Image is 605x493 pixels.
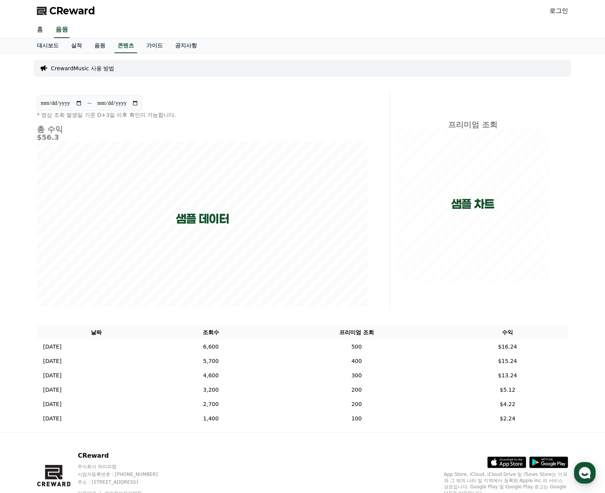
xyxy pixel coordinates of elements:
td: 100 [266,411,447,426]
a: 콘텐츠 [115,38,137,53]
a: 설정 [100,246,149,266]
h4: 총 수익 [37,125,368,134]
td: 200 [266,397,447,411]
td: $15.24 [447,354,568,368]
a: 로그인 [549,6,568,16]
th: 프리미엄 조회 [266,325,447,340]
a: 음원 [54,22,70,38]
td: 400 [266,354,447,368]
p: ~ [87,99,92,108]
th: 조회수 [156,325,266,340]
p: [DATE] [43,400,61,408]
td: 3,200 [156,383,266,397]
h5: $56.3 [37,134,368,141]
p: [DATE] [43,343,61,351]
td: $2.24 [447,411,568,426]
p: [DATE] [43,386,61,394]
a: 홈 [2,246,51,266]
td: $4.22 [447,397,568,411]
a: 실적 [65,38,88,53]
td: $16.24 [447,340,568,354]
td: 5,700 [156,354,266,368]
p: [DATE] [43,415,61,423]
td: 2,700 [156,397,266,411]
p: [DATE] [43,357,61,365]
a: 홈 [31,22,49,38]
span: 홈 [24,258,29,264]
span: CReward [49,5,95,17]
td: 4,600 [156,368,266,383]
a: 대시보드 [31,38,65,53]
span: 대화 [71,258,80,264]
span: 설정 [120,258,129,264]
td: $13.24 [447,368,568,383]
p: * 영상 조회 발생일 기준 D+3일 이후 확인이 가능합니다. [37,111,368,119]
p: 샘플 차트 [451,197,494,211]
td: 1,400 [156,411,266,426]
a: 가이드 [140,38,169,53]
a: 대화 [51,246,100,266]
a: CrewardMusic 사용 방법 [51,64,114,72]
a: CReward [37,5,95,17]
p: 샘플 데이터 [176,212,229,226]
a: 공지사항 [169,38,203,53]
td: 200 [266,383,447,397]
td: 6,600 [156,340,266,354]
td: 300 [266,368,447,383]
th: 날짜 [37,325,156,340]
p: 사업자등록번호 : [PHONE_NUMBER] [78,471,172,477]
p: CReward [78,451,172,460]
th: 수익 [447,325,568,340]
p: [DATE] [43,371,61,380]
a: 음원 [88,38,111,53]
td: $5.12 [447,383,568,397]
td: 500 [266,340,447,354]
p: 주소 : [STREET_ADDRESS] [78,479,172,485]
p: 주식회사 와이피랩 [78,463,172,470]
h4: 프리미엄 조회 [396,120,549,129]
